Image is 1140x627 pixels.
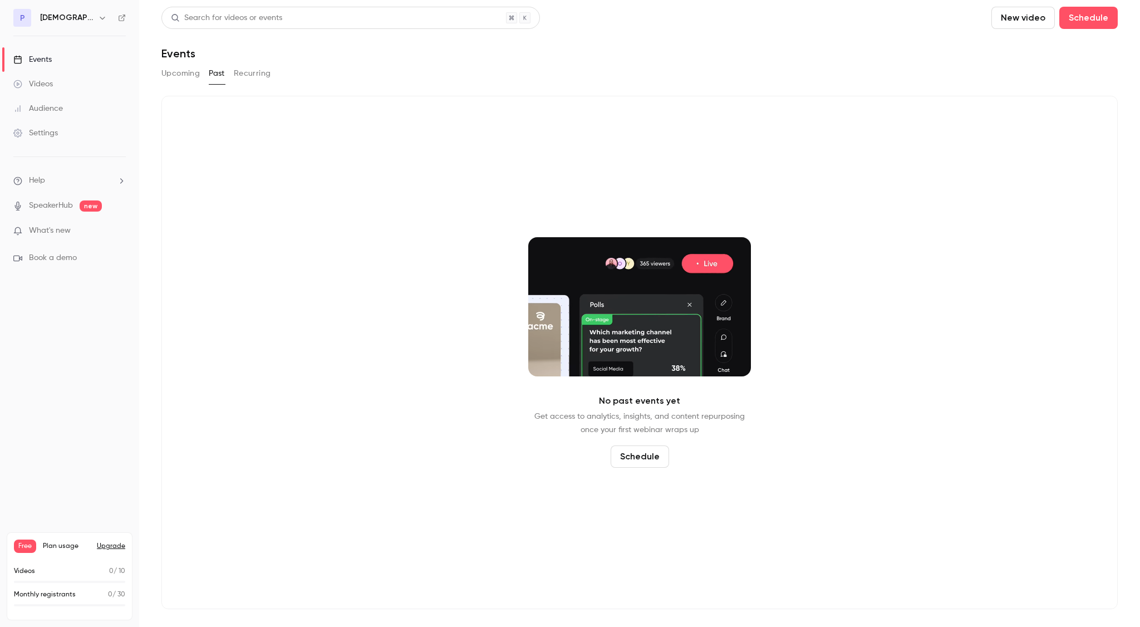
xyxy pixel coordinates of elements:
[29,252,77,264] span: Book a demo
[108,590,125,600] p: / 30
[14,540,36,553] span: Free
[13,54,52,65] div: Events
[14,590,76,600] p: Monthly registrants
[13,128,58,139] div: Settings
[599,394,680,408] p: No past events yet
[209,65,225,82] button: Past
[97,542,125,551] button: Upgrade
[40,12,94,23] h6: [DEMOGRAPHIC_DATA]
[43,542,90,551] span: Plan usage
[611,445,669,468] button: Schedule
[13,103,63,114] div: Audience
[13,175,126,187] li: help-dropdown-opener
[234,65,271,82] button: Recurring
[29,200,73,212] a: SpeakerHub
[109,568,114,575] span: 0
[108,591,112,598] span: 0
[14,566,35,576] p: Videos
[991,7,1055,29] button: New video
[161,47,195,60] h1: Events
[29,225,71,237] span: What's new
[112,226,126,236] iframe: Noticeable Trigger
[29,175,45,187] span: Help
[534,410,745,437] p: Get access to analytics, insights, and content repurposing once your first webinar wraps up
[109,566,125,576] p: / 10
[171,12,282,24] div: Search for videos or events
[161,65,200,82] button: Upcoming
[20,12,25,24] span: P
[1059,7,1118,29] button: Schedule
[13,79,53,90] div: Videos
[80,200,102,212] span: new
